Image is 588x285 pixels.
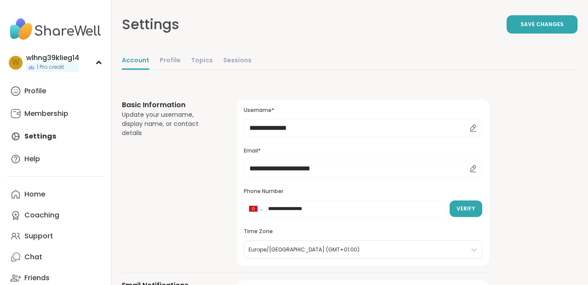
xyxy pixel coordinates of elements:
h3: Phone Number [244,188,482,195]
a: Profile [7,81,104,102]
a: Coaching [7,205,104,226]
a: Profile [160,52,181,70]
img: ShareWell Nav Logo [7,14,104,44]
div: Update your username, display name, or contact details [122,110,216,138]
div: Profile [24,86,46,96]
button: Save Changes [507,15,578,34]
a: Topics [191,52,213,70]
a: Home [7,184,104,205]
h3: Time Zone [244,228,482,235]
h3: Username* [244,107,482,114]
span: 1 Pro credit [37,64,64,71]
div: Settings [122,14,179,35]
a: Help [7,149,104,170]
a: Sessions [223,52,252,70]
a: Support [7,226,104,247]
div: Home [24,190,45,199]
div: wlhng39klieg14 [26,53,79,63]
a: Membership [7,103,104,124]
span: Save Changes [521,20,564,28]
a: Account [122,52,149,70]
div: Membership [24,109,68,119]
button: Verify [450,200,482,217]
span: w [12,57,20,68]
div: Support [24,231,53,241]
span: Verify [457,205,475,213]
div: Coaching [24,210,59,220]
div: Help [24,154,40,164]
a: Chat [7,247,104,268]
div: Friends [24,273,50,283]
h3: Email* [244,147,482,155]
div: Chat [24,252,42,262]
h3: Basic Information [122,100,216,110]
